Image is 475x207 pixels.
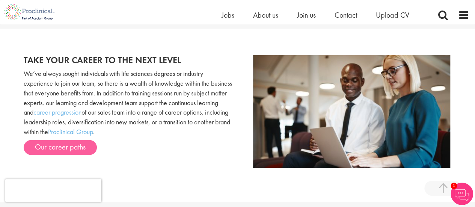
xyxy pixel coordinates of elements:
[376,10,409,20] a: Upload CV
[24,69,232,136] p: We’ve always sought individuals with life sciences degrees or industry experience to join our tea...
[297,10,316,20] a: Join us
[48,127,93,136] a: Proclinical Group
[33,108,81,116] a: career progression
[253,10,278,20] a: About us
[451,183,473,205] img: Chatbot
[24,55,232,65] h2: Take your career to the next level
[451,183,457,189] span: 1
[335,10,357,20] a: Contact
[222,10,234,20] a: Jobs
[5,179,101,202] iframe: reCAPTCHA
[24,140,97,155] a: Our career paths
